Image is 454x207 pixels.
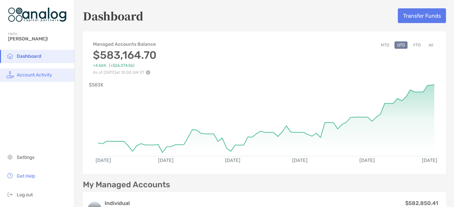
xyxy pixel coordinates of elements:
img: logout icon [6,190,14,198]
img: Zoe Logo [8,3,67,27]
span: Settings [17,155,34,160]
button: MTD [378,41,392,49]
img: settings icon [6,153,14,161]
h3: $583,164.70 [93,49,156,61]
text: [DATE] [293,158,308,163]
span: Get Help [17,173,35,179]
text: [DATE] [422,158,437,163]
text: [DATE] [359,158,375,163]
h5: Dashboard [83,8,143,23]
span: Account Activity [17,72,52,78]
text: $583K [89,82,104,88]
span: Log out [17,192,33,198]
button: QTD [394,41,408,49]
img: household icon [6,52,14,60]
button: YTD [410,41,423,49]
text: [DATE] [158,158,174,163]
span: ( +$26,274.56 ) [109,63,134,68]
button: All [426,41,436,49]
span: [PERSON_NAME]! [8,36,71,42]
img: Performance Info [146,70,150,75]
img: get-help icon [6,172,14,180]
img: activity icon [6,70,14,78]
button: Transfer Funds [398,8,446,23]
span: Dashboard [17,53,41,59]
h4: Managed Accounts Balance [93,41,156,47]
p: My Managed Accounts [83,181,170,189]
p: As of [DATE] at 10:00 AM ET [93,70,156,75]
text: [DATE] [225,158,241,163]
text: [DATE] [96,158,111,163]
span: +4.66% [93,63,106,68]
